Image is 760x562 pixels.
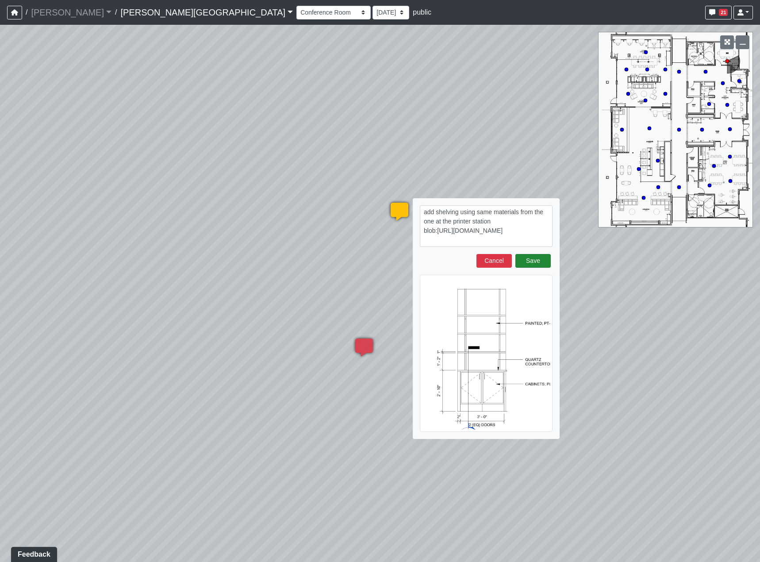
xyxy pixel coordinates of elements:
button: Cancel [476,254,512,268]
span: / [111,4,120,21]
iframe: Ybug feedback widget [7,544,59,562]
img: 103ac860-5d35-43eb-bfcc-fb757f9839aa [420,275,553,432]
span: / [22,4,31,21]
span: public [413,8,431,16]
button: Save [515,254,551,268]
span: 21 [719,9,728,16]
button: 21 [705,6,732,19]
a: [PERSON_NAME][GEOGRAPHIC_DATA] [120,4,293,21]
a: [PERSON_NAME] [31,4,111,21]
